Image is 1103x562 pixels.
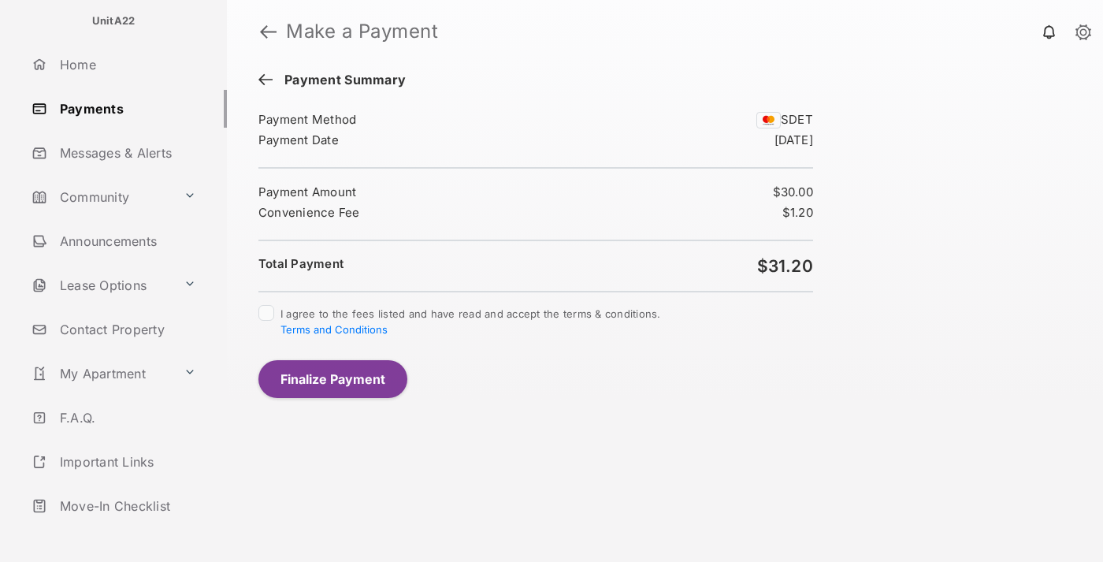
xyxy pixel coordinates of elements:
span: I agree to the fees listed and have read and accept the terms & conditions. [280,307,661,336]
a: Important Links [25,443,202,481]
a: My Apartment [25,355,177,393]
p: UnitA22 [92,13,136,29]
a: Contact Property [25,311,227,348]
strong: Make a Payment [286,22,438,41]
a: Lease Options [25,266,177,304]
a: Announcements [25,222,227,260]
a: Community [25,178,177,216]
button: I agree to the fees listed and have read and accept the terms & conditions. [280,323,388,336]
button: Finalize Payment [258,360,407,398]
a: Messages & Alerts [25,134,227,172]
a: Home [25,46,227,84]
a: F.A.Q. [25,399,227,437]
a: Move-In Checklist [25,487,227,525]
a: Payments [25,90,227,128]
span: Payment Summary [277,73,406,90]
